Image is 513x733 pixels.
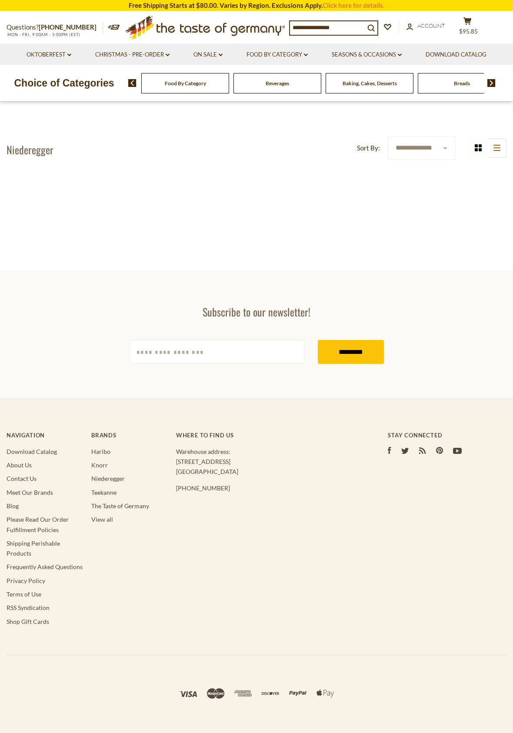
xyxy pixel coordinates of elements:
a: Download Catalog [426,50,486,60]
label: Sort By: [357,143,380,153]
a: Food By Category [165,80,206,87]
a: Teekanne [91,489,117,496]
a: Shipping Perishable Products [7,540,60,557]
a: Food By Category [247,50,308,60]
a: Meet Our Brands [7,489,53,496]
a: RSS Syndication [7,604,50,611]
h4: Where to find us [176,432,354,439]
a: Contact Us [7,475,37,482]
a: Seasons & Occasions [332,50,402,60]
span: $95.85 [459,28,478,35]
a: Beverages [266,80,289,87]
a: [PHONE_NUMBER] [39,23,97,31]
p: [PHONE_NUMBER] [176,483,354,493]
button: $95.85 [454,17,480,39]
a: Download Catalog [7,448,57,455]
a: Privacy Policy [7,577,45,584]
a: Oktoberfest [27,50,71,60]
a: Knorr [91,461,108,469]
h3: Subscribe to our newsletter! [129,305,384,318]
a: Blog [7,502,19,510]
a: Baking, Cakes, Desserts [343,80,397,87]
a: Account [406,21,445,31]
img: next arrow [487,79,496,87]
h1: Niederegger [7,143,53,156]
a: Haribo [91,448,110,455]
h4: Navigation [7,432,83,439]
span: MON - FRI, 9:00AM - 5:00PM (EST) [7,32,80,37]
a: Click here for details. [323,1,384,9]
a: View all [91,516,113,523]
a: Breads [454,80,470,87]
a: Please Read Our Order Fulfillment Policies [7,516,69,533]
h4: Stay Connected [388,432,506,439]
p: Questions? [7,22,103,33]
a: About Us [7,461,32,469]
a: Shop Gift Cards [7,618,49,625]
h4: Brands [91,432,167,439]
span: Account [417,22,445,29]
a: Terms of Use [7,590,41,598]
a: The Taste of Germany [91,502,149,510]
a: Frequently Asked Questions [7,563,83,570]
a: On Sale [193,50,223,60]
img: previous arrow [128,79,137,87]
a: Niederegger [91,475,125,482]
a: Christmas - PRE-ORDER [95,50,170,60]
p: Warehouse address: [STREET_ADDRESS] [GEOGRAPHIC_DATA] [176,446,354,477]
